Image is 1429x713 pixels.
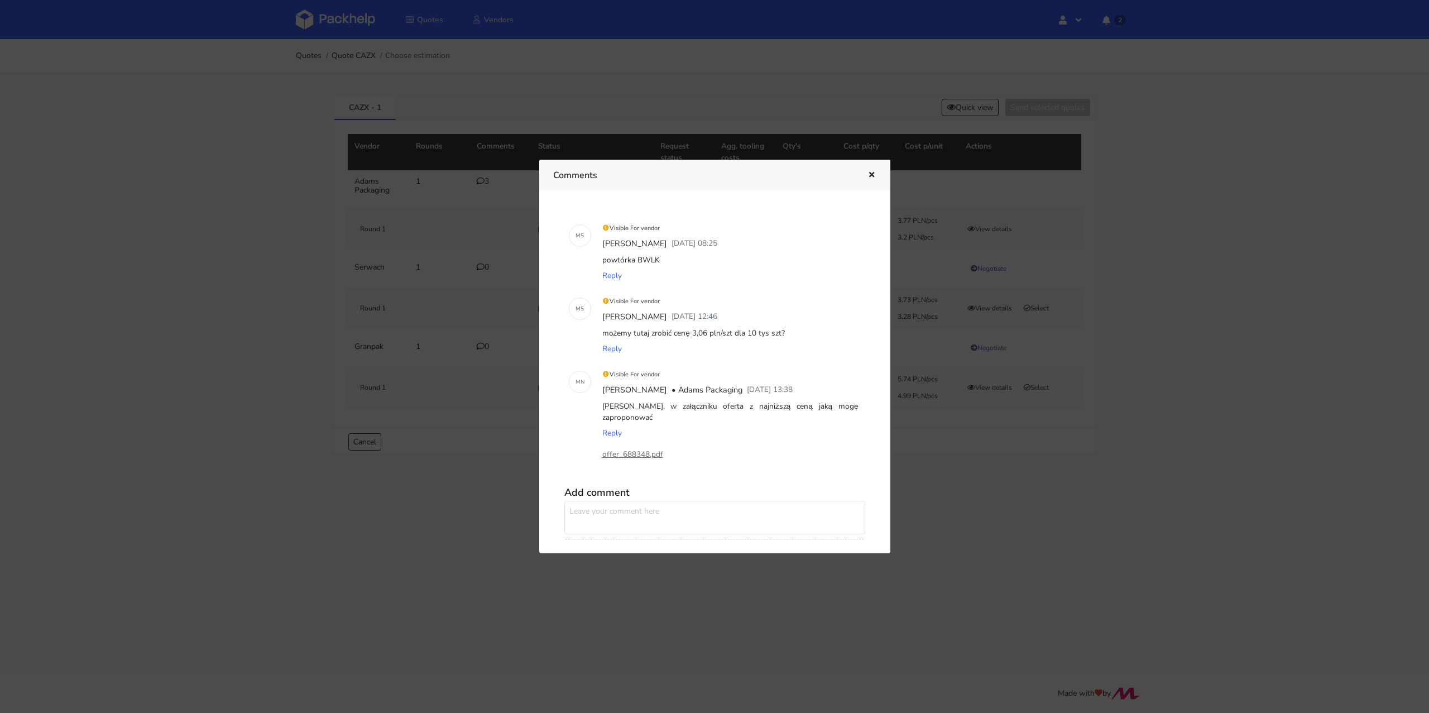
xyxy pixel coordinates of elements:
small: Visible For vendor [602,370,660,379]
span: S [581,302,584,316]
div: • Adams Packaging [669,382,745,399]
div: powtórka BWLK [600,252,861,268]
small: Visible For vendor [602,224,660,232]
span: Reply [602,270,622,281]
a: offer_688348.pdf [602,448,714,461]
span: M [576,375,581,389]
div: [PERSON_NAME], w załączniku oferta z najniższą ceną jaką mogę zaproponować [600,399,861,426]
div: [DATE] 12:46 [669,309,720,326]
span: Reply [602,343,622,354]
h5: Add comment [564,486,865,499]
div: [PERSON_NAME] [600,309,669,326]
div: [PERSON_NAME] [600,382,669,399]
div: [DATE] 08:25 [669,236,720,252]
span: M [576,302,581,316]
div: [DATE] 13:38 [745,382,795,399]
small: Visible For vendor [602,297,660,305]
span: M [576,228,581,243]
h3: Comments [553,168,851,183]
div: [PERSON_NAME] [600,236,669,252]
span: Reply [602,428,622,438]
span: S [581,228,584,243]
span: N [581,375,584,389]
div: możemy tutaj zrobić cenę 3,06 pln/szt dla 10 tys szt? [600,326,861,341]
